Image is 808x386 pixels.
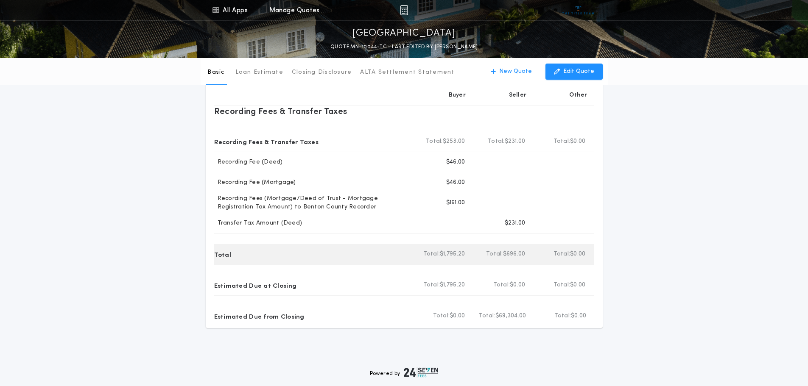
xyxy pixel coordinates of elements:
p: Total [214,247,231,261]
p: Edit Quote [563,67,594,76]
p: New Quote [499,67,532,76]
b: Total: [478,312,495,320]
b: Total: [426,137,443,146]
p: $231.00 [505,219,526,228]
p: Recording Fees (Mortgage/Deed of Trust - Mortgage Registration Tax Amount) to Benton County Recorder [214,194,412,211]
b: Total: [486,250,503,258]
p: Recording Fee (Mortgage) [214,178,296,187]
span: $0.00 [510,281,525,289]
p: QUOTE MN-10044-TC - LAST EDITED BY [PERSON_NAME] [330,43,478,51]
p: Recording Fee (Deed) [214,158,283,167]
p: ALTA Settlement Statement [360,68,454,77]
span: $0.00 [570,137,585,146]
p: Estimated Due from Closing [214,309,305,323]
p: Estimated Due at Closing [214,278,297,292]
span: $69,304.00 [495,312,526,320]
p: $46.00 [446,178,465,187]
b: Total: [423,250,440,258]
p: Closing Disclosure [292,68,352,77]
b: Total: [433,312,450,320]
b: Total: [493,281,510,289]
p: Recording Fees & Transfer Taxes [214,104,347,118]
span: $1,795.20 [440,250,465,258]
p: Recording Fees & Transfer Taxes [214,135,319,148]
p: Loan Estimate [235,68,283,77]
span: $0.00 [570,250,585,258]
b: Total: [554,312,571,320]
p: Transfer Tax Amount (Deed) [214,219,302,228]
p: Buyer [449,91,466,100]
b: Total: [423,281,440,289]
span: $0.00 [450,312,465,320]
button: Edit Quote [545,64,603,80]
b: Total: [554,137,570,146]
p: [GEOGRAPHIC_DATA] [352,27,456,40]
p: Seller [509,91,527,100]
button: New Quote [482,64,540,80]
span: $253.00 [443,137,465,146]
p: $46.00 [446,158,465,167]
span: $1,795.20 [440,281,465,289]
img: vs-icon [562,6,594,14]
b: Total: [488,137,505,146]
p: Basic [207,68,224,77]
p: $161.00 [446,199,465,207]
span: $0.00 [570,281,585,289]
b: Total: [554,281,570,289]
span: $0.00 [571,312,586,320]
p: Other [569,91,587,100]
span: $696.00 [503,250,526,258]
img: logo [404,367,439,378]
span: $231.00 [505,137,526,146]
img: img [400,5,408,15]
b: Total: [554,250,570,258]
div: Powered by [370,367,439,378]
